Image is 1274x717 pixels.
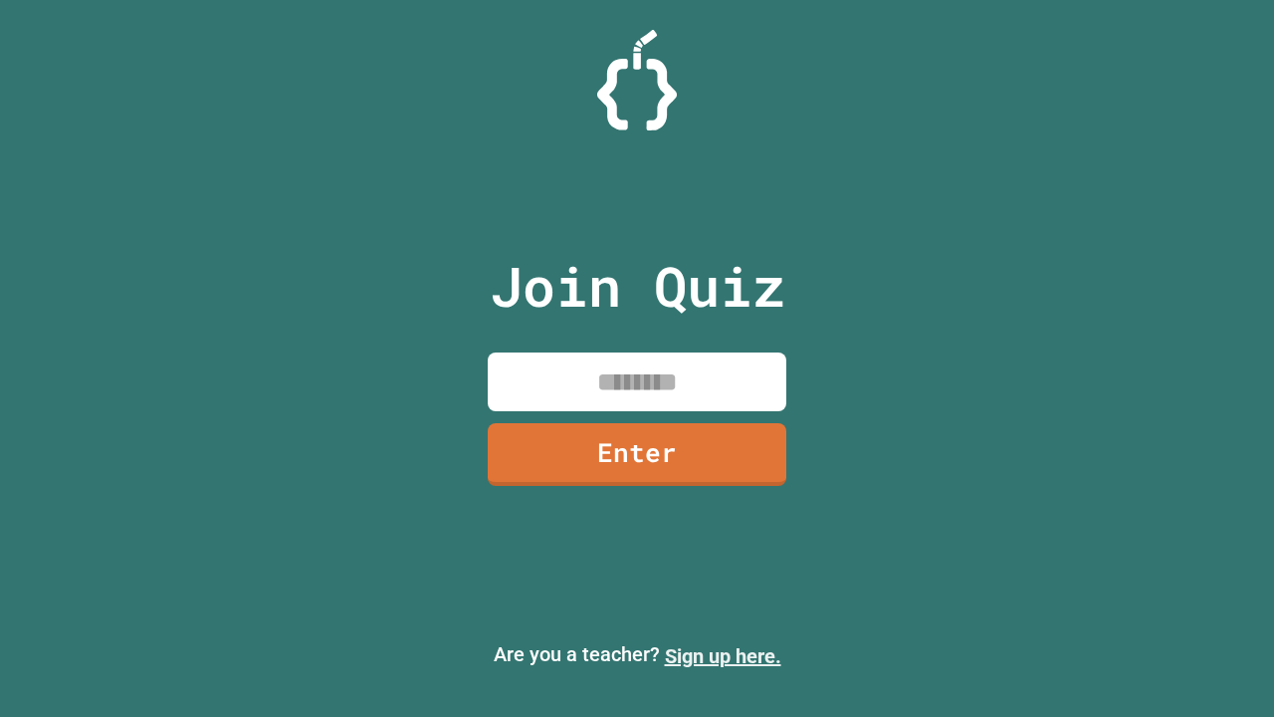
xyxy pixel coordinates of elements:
img: Logo.svg [597,30,677,130]
p: Are you a teacher? [16,639,1258,671]
a: Enter [488,423,786,486]
iframe: chat widget [1190,637,1254,697]
a: Sign up here. [665,644,781,668]
p: Join Quiz [490,245,785,328]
